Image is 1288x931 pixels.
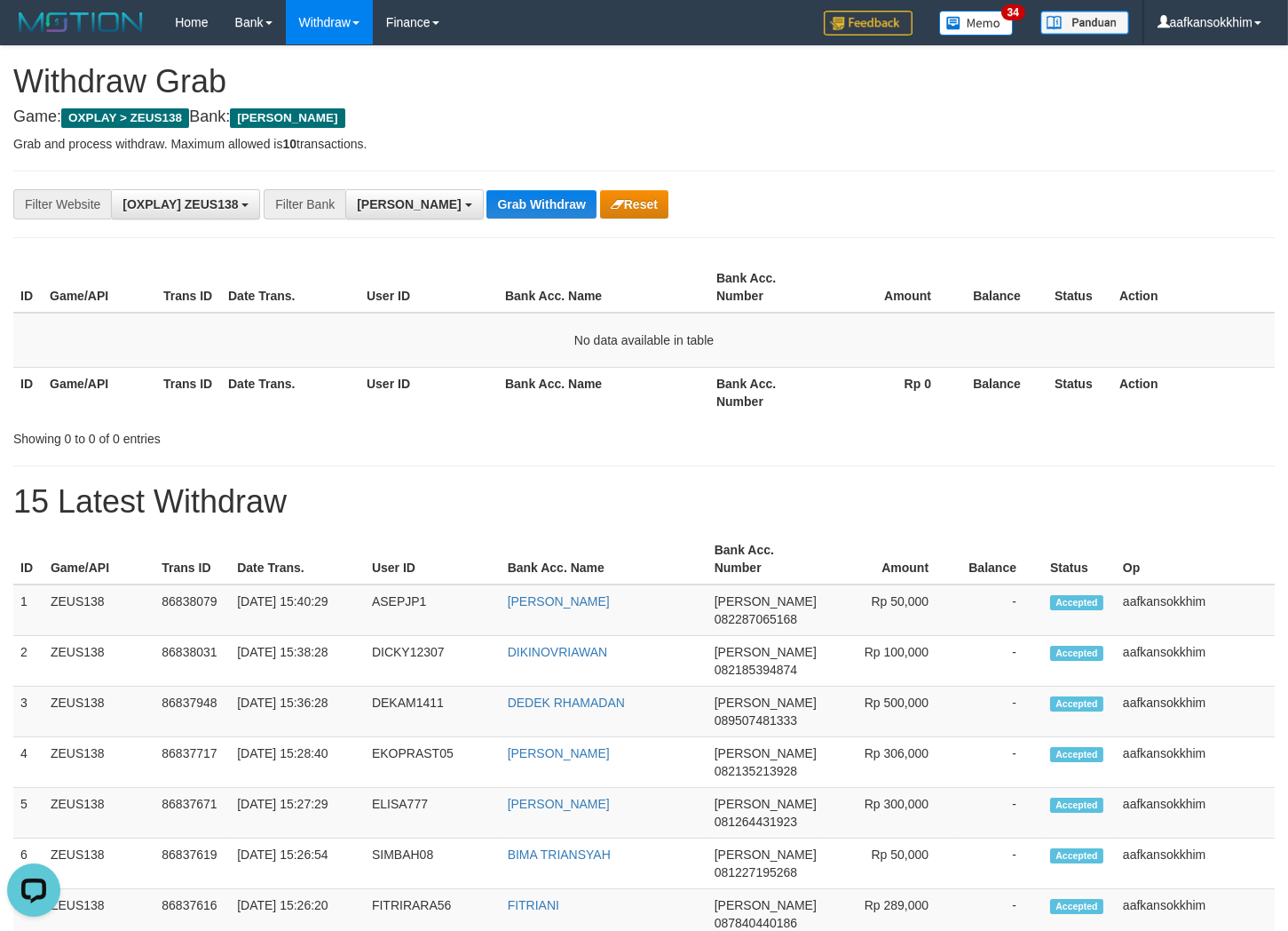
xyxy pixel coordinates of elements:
[230,737,365,788] td: [DATE] 15:28:40
[939,11,1014,36] img: Button%20Memo.svg
[43,737,154,788] td: ZEUS138
[13,367,43,418] th: ID
[365,585,501,636] td: ASEPJP1
[221,262,360,313] th: Date Trans.
[43,636,154,687] td: ZEUS138
[1116,585,1275,636] td: aafkansokkhim
[1050,848,1103,863] span: Accepted
[365,636,501,687] td: DICKY12307
[13,636,43,687] td: 2
[230,687,365,737] td: [DATE] 15:36:28
[230,839,365,889] td: [DATE] 15:26:54
[360,262,498,313] th: User ID
[715,645,817,659] span: [PERSON_NAME]
[122,197,238,211] span: [OXPLAY] ZEUS138
[154,788,230,839] td: 86837671
[154,687,230,737] td: 86837948
[13,534,43,585] th: ID
[43,262,156,313] th: Game/API
[958,262,1047,313] th: Balance
[13,687,43,737] td: 3
[1050,595,1103,610] span: Accepted
[221,367,360,418] th: Date Trans.
[823,262,958,313] th: Amount
[264,189,345,219] div: Filter Bank
[365,534,501,585] th: User ID
[230,788,365,839] td: [DATE] 15:27:29
[1112,367,1275,418] th: Action
[824,788,955,839] td: Rp 300,000
[715,916,797,930] span: Copy 087840440186 to clipboard
[501,534,707,585] th: Bank Acc. Name
[715,764,797,778] span: Copy 082135213928 to clipboard
[365,687,501,737] td: DEKAM1411
[1043,534,1116,585] th: Status
[13,839,43,889] td: 6
[230,534,365,585] th: Date Trans.
[600,190,668,219] button: Reset
[715,797,817,811] span: [PERSON_NAME]
[365,788,501,839] td: ELISA777
[43,687,154,737] td: ZEUS138
[1050,747,1103,762] span: Accepted
[715,898,817,912] span: [PERSON_NAME]
[13,423,524,448] div: Showing 0 to 0 of 0 entries
[230,636,365,687] td: [DATE] 15:38:28
[1050,899,1103,914] span: Accepted
[715,815,797,829] span: Copy 081264431923 to clipboard
[715,746,817,760] span: [PERSON_NAME]
[508,594,610,609] a: [PERSON_NAME]
[345,189,483,219] button: [PERSON_NAME]
[365,839,501,889] td: SIMBAH08
[13,737,43,788] td: 4
[824,11,913,36] img: Feedback.jpg
[282,137,296,151] strong: 10
[43,367,156,418] th: Game/API
[498,262,709,313] th: Bank Acc. Name
[823,367,958,418] th: Rp 0
[7,7,60,60] button: Open LiveChat chat widget
[154,737,230,788] td: 86837717
[1001,4,1025,20] span: 34
[824,687,955,737] td: Rp 500,000
[1047,262,1112,313] th: Status
[13,313,1275,368] td: No data available in table
[709,262,823,313] th: Bank Acc. Number
[955,737,1043,788] td: -
[43,839,154,889] td: ZEUS138
[508,746,610,760] a: [PERSON_NAME]
[111,189,260,219] button: [OXPLAY] ZEUS138
[955,636,1043,687] td: -
[508,797,610,811] a: [PERSON_NAME]
[13,64,1275,99] h1: Withdraw Grab
[365,737,501,788] td: EKOPRAST05
[156,367,221,418] th: Trans ID
[955,534,1043,585] th: Balance
[1047,367,1112,418] th: Status
[43,788,154,839] td: ZEUS138
[1116,687,1275,737] td: aafkansokkhim
[13,788,43,839] td: 5
[715,865,797,879] span: Copy 081227195268 to clipboard
[508,696,625,710] a: DEDEK RHAMADAN
[1116,534,1275,585] th: Op
[154,636,230,687] td: 86838031
[13,135,1275,153] p: Grab and process withdraw. Maximum allowed is transactions.
[715,594,817,609] span: [PERSON_NAME]
[824,534,955,585] th: Amount
[357,197,461,211] span: [PERSON_NAME]
[1050,696,1103,712] span: Accepted
[955,839,1043,889] td: -
[958,367,1047,418] th: Balance
[1116,788,1275,839] td: aafkansokkhim
[498,367,709,418] th: Bank Acc. Name
[1112,262,1275,313] th: Action
[955,585,1043,636] td: -
[486,190,596,219] button: Grab Withdraw
[824,585,955,636] td: Rp 50,000
[707,534,824,585] th: Bank Acc. Number
[13,108,1275,126] h4: Game: Bank:
[1050,646,1103,661] span: Accepted
[715,847,817,862] span: [PERSON_NAME]
[824,839,955,889] td: Rp 50,000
